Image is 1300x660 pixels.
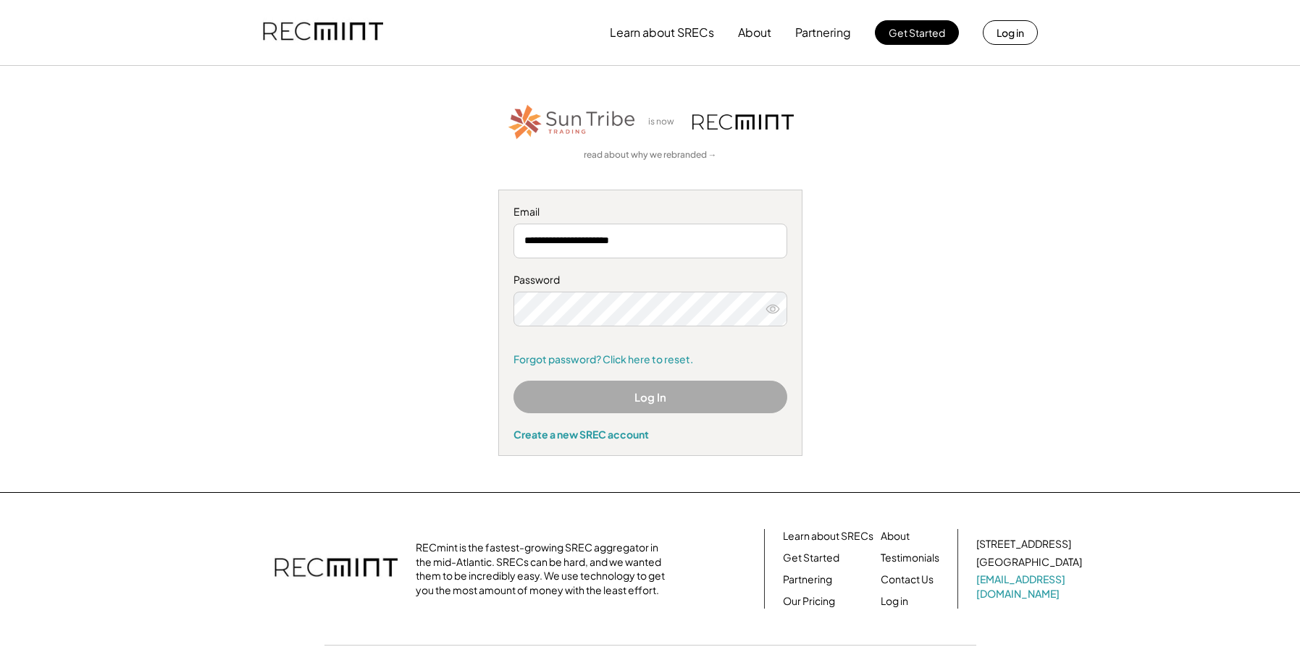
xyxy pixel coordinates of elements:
div: RECmint is the fastest-growing SREC aggregator in the mid-Atlantic. SRECs can be hard, and we wan... [416,541,673,597]
div: Password [513,273,787,287]
button: Log In [513,381,787,413]
a: Forgot password? Click here to reset. [513,352,787,367]
div: Create a new SREC account [513,428,787,441]
div: is now [645,116,685,128]
button: Log in [983,20,1038,45]
button: Get Started [875,20,959,45]
button: About [738,18,771,47]
div: [GEOGRAPHIC_DATA] [976,555,1082,570]
a: Learn about SRECs [783,529,873,543]
a: Partnering [783,572,832,587]
a: Log in [881,594,908,609]
button: Learn about SRECs [610,18,714,47]
div: Email [513,205,787,219]
a: Our Pricing [783,594,835,609]
img: recmint-logotype%403x.png [274,543,398,594]
img: recmint-logotype%403x.png [692,114,794,130]
a: Contact Us [881,572,934,587]
a: About [881,529,910,543]
div: [STREET_ADDRESS] [976,537,1071,551]
img: recmint-logotype%403x.png [263,8,383,57]
a: [EMAIL_ADDRESS][DOMAIN_NAME] [976,572,1085,601]
button: Partnering [795,18,851,47]
a: Testimonials [881,551,939,565]
a: Get Started [783,551,839,565]
img: STT_Horizontal_Logo%2B-%2BColor.png [507,102,637,142]
a: read about why we rebranded → [584,149,717,161]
